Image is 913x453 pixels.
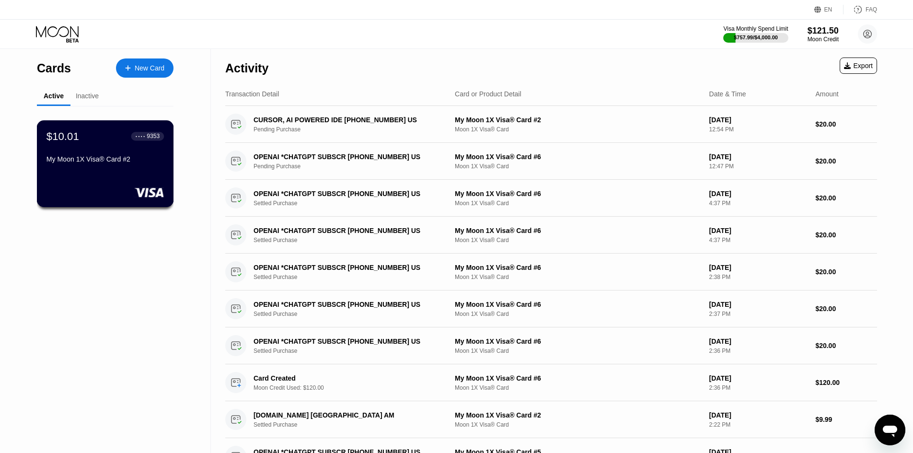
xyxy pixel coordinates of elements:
div: 2:37 PM [709,311,808,317]
div: [DOMAIN_NAME] [GEOGRAPHIC_DATA] AM [254,411,439,419]
div: OPENAI *CHATGPT SUBSCR [PHONE_NUMBER] US [254,301,439,308]
div: Moon 1X Visa® Card [455,126,702,133]
div: Amount [815,90,838,98]
div: $20.00 [815,120,877,128]
div: [DATE] [709,374,808,382]
div: 12:47 PM [709,163,808,170]
div: $121.50Moon Credit [808,26,839,43]
div: [DATE] [709,190,808,197]
div: ● ● ● ● [136,135,145,138]
div: $120.00 [815,379,877,386]
div: Settled Purchase [254,274,453,280]
div: My Moon 1X Visa® Card #6 [455,301,702,308]
div: $20.00 [815,268,877,276]
div: $9.99 [815,416,877,423]
div: OPENAI *CHATGPT SUBSCR [PHONE_NUMBER] US [254,264,439,271]
div: My Moon 1X Visa® Card #2 [455,411,702,419]
div: OPENAI *CHATGPT SUBSCR [PHONE_NUMBER] USSettled PurchaseMy Moon 1X Visa® Card #6Moon 1X Visa® Car... [225,217,877,254]
div: $20.00 [815,342,877,349]
div: New Card [116,58,173,78]
div: 4:37 PM [709,200,808,207]
div: 4:37 PM [709,237,808,244]
div: $20.00 [815,305,877,313]
div: Activity [225,61,268,75]
div: $10.01● ● ● ●9353My Moon 1X Visa® Card #2 [37,121,173,207]
div: EN [814,5,844,14]
div: My Moon 1X Visa® Card #6 [455,374,702,382]
div: Settled Purchase [254,421,453,428]
div: Date & Time [709,90,746,98]
div: My Moon 1X Visa® Card #6 [455,264,702,271]
div: $757.99 / $4,000.00 [734,35,778,40]
div: Moon 1X Visa® Card [455,274,702,280]
div: Export [840,58,877,74]
div: Inactive [76,92,99,100]
div: My Moon 1X Visa® Card #2 [455,116,702,124]
div: Export [844,62,873,70]
div: Moon 1X Visa® Card [455,384,702,391]
div: FAQ [844,5,877,14]
div: Moon 1X Visa® Card [455,348,702,354]
div: [DOMAIN_NAME] [GEOGRAPHIC_DATA] AMSettled PurchaseMy Moon 1X Visa® Card #2Moon 1X Visa® Card[DATE... [225,401,877,438]
div: 2:36 PM [709,384,808,391]
div: My Moon 1X Visa® Card #6 [455,153,702,161]
div: Moon 1X Visa® Card [455,237,702,244]
div: 2:22 PM [709,421,808,428]
div: Card CreatedMoon Credit Used: $120.00My Moon 1X Visa® Card #6Moon 1X Visa® Card[DATE]2:36 PM$120.00 [225,364,877,401]
div: OPENAI *CHATGPT SUBSCR [PHONE_NUMBER] US [254,153,439,161]
div: OPENAI *CHATGPT SUBSCR [PHONE_NUMBER] US [254,227,439,234]
div: [DATE] [709,411,808,419]
div: Card Created [254,374,439,382]
div: $10.01 [46,130,79,142]
div: $121.50 [808,26,839,36]
div: CURSOR, AI POWERED IDE [PHONE_NUMBER] US [254,116,439,124]
div: Moon Credit [808,36,839,43]
div: [DATE] [709,301,808,308]
div: Moon Credit Used: $120.00 [254,384,453,391]
div: [DATE] [709,264,808,271]
div: 2:38 PM [709,274,808,280]
div: Pending Purchase [254,163,453,170]
div: $20.00 [815,157,877,165]
div: My Moon 1X Visa® Card #6 [455,190,702,197]
div: [DATE] [709,227,808,234]
div: [DATE] [709,337,808,345]
div: Visa Monthly Spend Limit$757.99/$4,000.00 [723,25,788,43]
div: OPENAI *CHATGPT SUBSCR [PHONE_NUMBER] US [254,190,439,197]
div: 2:36 PM [709,348,808,354]
div: Moon 1X Visa® Card [455,421,702,428]
div: My Moon 1X Visa® Card #6 [455,337,702,345]
div: Transaction Detail [225,90,279,98]
div: FAQ [866,6,877,13]
div: $20.00 [815,194,877,202]
div: Moon 1X Visa® Card [455,163,702,170]
div: 9353 [147,133,160,139]
div: Settled Purchase [254,200,453,207]
div: Visa Monthly Spend Limit [723,25,788,32]
div: Pending Purchase [254,126,453,133]
div: CURSOR, AI POWERED IDE [PHONE_NUMBER] USPending PurchaseMy Moon 1X Visa® Card #2Moon 1X Visa® Car... [225,106,877,143]
div: Settled Purchase [254,311,453,317]
div: OPENAI *CHATGPT SUBSCR [PHONE_NUMBER] USSettled PurchaseMy Moon 1X Visa® Card #6Moon 1X Visa® Car... [225,327,877,364]
div: Active [44,92,64,100]
div: [DATE] [709,116,808,124]
div: [DATE] [709,153,808,161]
div: My Moon 1X Visa® Card #2 [46,155,164,163]
div: OPENAI *CHATGPT SUBSCR [PHONE_NUMBER] USSettled PurchaseMy Moon 1X Visa® Card #6Moon 1X Visa® Car... [225,290,877,327]
div: EN [824,6,832,13]
div: $20.00 [815,231,877,239]
div: Moon 1X Visa® Card [455,311,702,317]
div: 12:54 PM [709,126,808,133]
div: Settled Purchase [254,237,453,244]
iframe: Mesajlaşma penceresini başlatma düğmesi [875,415,905,445]
div: Cards [37,61,71,75]
div: Settled Purchase [254,348,453,354]
div: Card or Product Detail [455,90,521,98]
div: OPENAI *CHATGPT SUBSCR [PHONE_NUMBER] USSettled PurchaseMy Moon 1X Visa® Card #6Moon 1X Visa® Car... [225,254,877,290]
div: Moon 1X Visa® Card [455,200,702,207]
div: My Moon 1X Visa® Card #6 [455,227,702,234]
div: OPENAI *CHATGPT SUBSCR [PHONE_NUMBER] USSettled PurchaseMy Moon 1X Visa® Card #6Moon 1X Visa® Car... [225,180,877,217]
div: OPENAI *CHATGPT SUBSCR [PHONE_NUMBER] US [254,337,439,345]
